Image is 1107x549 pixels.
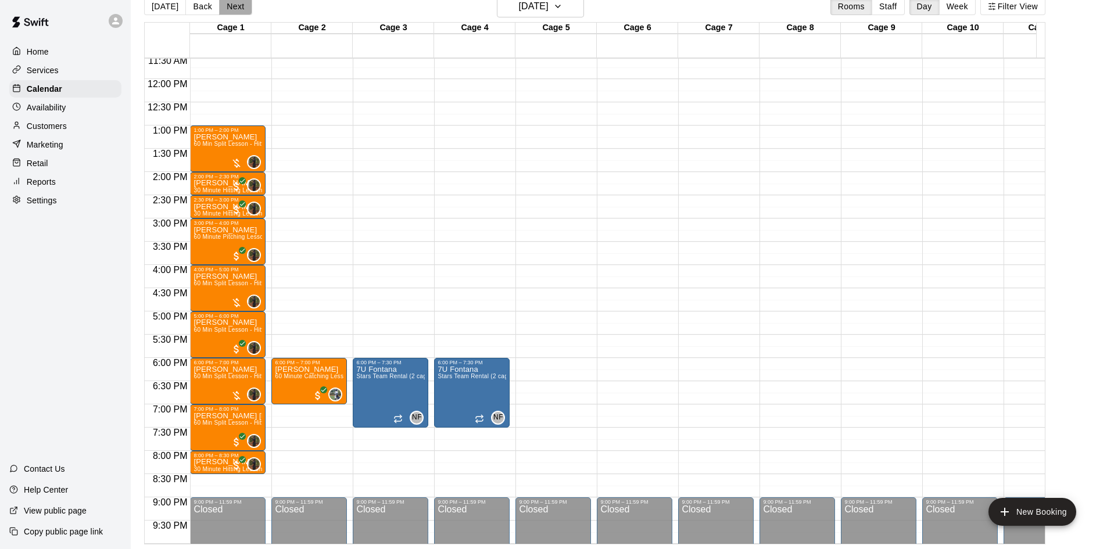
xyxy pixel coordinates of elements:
span: 60 Min Split Lesson - Hitting/Pitching [194,373,296,379]
span: All customers have paid [231,460,242,471]
img: Mike Thatcher [248,342,260,354]
p: Availability [27,102,66,113]
span: 9:00 PM [150,497,191,507]
p: Contact Us [24,463,65,475]
div: 1:00 PM – 2:00 PM [194,127,262,133]
div: Cage 8 [760,23,841,34]
p: Retail [27,157,48,169]
div: 6:00 PM – 7:30 PM: 7U Fontana [353,358,428,428]
div: 2:00 PM – 2:30 PM [194,174,262,180]
span: Mike Thatcher [252,341,261,355]
span: Stars Team Rental (2 cages) [356,373,435,379]
p: Customers [27,120,67,132]
div: Cage 4 [434,23,515,34]
span: All customers have paid [231,250,242,262]
a: Customers [9,117,121,135]
div: 6:00 PM – 7:00 PM: Chase Nimmo [271,358,347,404]
div: 9:00 PM – 11:59 PM [600,499,669,505]
span: All customers have paid [312,390,324,401]
img: Ryan Maylie [329,389,341,400]
span: Mike Thatcher [252,434,261,448]
img: Mike Thatcher [248,203,260,214]
p: Calendar [27,83,62,95]
span: 1:00 PM [150,125,191,135]
div: Cage 2 [271,23,353,34]
img: Mike Thatcher [248,249,260,261]
div: Cage 9 [841,23,922,34]
p: Reports [27,176,56,188]
a: Availability [9,99,121,116]
span: 4:00 PM [150,265,191,275]
div: Cage 6 [597,23,678,34]
div: 3:00 PM – 4:00 PM: Jaxson Lee [190,218,266,265]
span: Mike Thatcher [252,387,261,401]
div: 8:00 PM – 8:30 PM: Bryce Keegan [190,451,266,474]
span: Recurring event [393,414,403,424]
div: 4:00 PM – 5:00 PM: 60 Min Split Lesson - Hitting/Pitching [190,265,266,311]
div: 5:00 PM – 6:00 PM: Joseph Brown [190,311,266,358]
div: 9:00 PM – 11:59 PM [844,499,913,505]
div: Mike Thatcher [247,434,261,448]
span: Recurring event [475,414,484,424]
span: NF [412,412,422,424]
span: 2:00 PM [150,172,191,182]
div: 9:00 PM – 11:59 PM [763,499,832,505]
div: 8:00 PM – 8:30 PM [194,453,262,458]
div: 7:00 PM – 8:00 PM: Cooper Nimmo [190,404,266,451]
span: 60 Min Split Lesson - Hitting/Pitching [194,419,296,426]
div: 6:00 PM – 7:00 PM [275,360,343,365]
div: Settings [9,192,121,209]
img: Mike Thatcher [248,458,260,470]
a: Marketing [9,136,121,153]
div: Nick Fontana [410,411,424,425]
div: 6:00 PM – 7:30 PM [438,360,506,365]
div: Cage 7 [678,23,760,34]
div: Cage 10 [922,23,1004,34]
div: 3:00 PM – 4:00 PM [194,220,262,226]
div: 6:00 PM – 7:00 PM: 60 Min Split Lesson - Hitting/Pitching [190,358,266,404]
span: 4:30 PM [150,288,191,298]
div: Cage 1 [190,23,271,34]
div: 6:00 PM – 7:30 PM: 7U Fontana [434,358,510,428]
p: View public page [24,505,87,516]
span: 30 Minute Hitting Lesson [194,210,262,217]
div: Cage 3 [353,23,434,34]
span: 7:30 PM [150,428,191,437]
span: All customers have paid [231,343,242,355]
span: 7:00 PM [150,404,191,414]
img: Mike Thatcher [248,156,260,168]
span: 6:00 PM [150,358,191,368]
img: Mike Thatcher [248,435,260,447]
span: All customers have paid [231,204,242,216]
div: Mike Thatcher [247,341,261,355]
p: Home [27,46,49,58]
div: Retail [9,155,121,172]
span: 9:30 PM [150,521,191,530]
a: Services [9,62,121,79]
span: All customers have paid [231,436,242,448]
div: 9:00 PM – 11:59 PM [519,499,587,505]
div: 6:00 PM – 7:30 PM [356,360,425,365]
button: add [988,498,1076,526]
span: NF [493,412,503,424]
img: Mike Thatcher [248,180,260,191]
span: Mike Thatcher [252,457,261,471]
p: Marketing [27,139,63,150]
span: 60 Min Split Lesson - Hitting/Pitching [194,326,296,333]
div: 5:00 PM – 6:00 PM [194,313,262,319]
div: 9:00 PM – 11:59 PM [356,499,425,505]
div: Cage 5 [515,23,597,34]
div: 9:00 PM – 11:59 PM [438,499,506,505]
span: 8:30 PM [150,474,191,484]
div: Mike Thatcher [247,295,261,308]
p: Settings [27,195,57,206]
div: 7:00 PM – 8:00 PM [194,406,262,412]
span: 6:30 PM [150,381,191,391]
a: Calendar [9,80,121,98]
span: 11:30 AM [145,56,191,66]
div: Mike Thatcher [247,248,261,262]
